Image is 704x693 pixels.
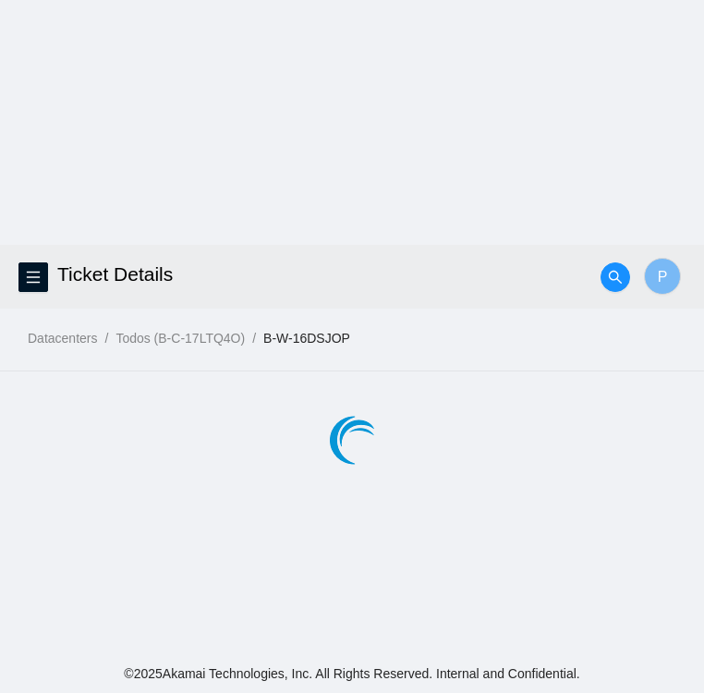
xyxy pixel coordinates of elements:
button: P [644,258,681,295]
span: search [601,270,629,285]
button: search [601,262,630,292]
a: Datacenters [28,331,97,346]
span: P [658,265,668,288]
span: / [104,331,108,346]
button: menu [18,262,48,292]
h2: Ticket Details [57,245,524,304]
a: B-W-16DSJOP [263,331,350,346]
span: menu [19,270,47,285]
a: Todos (B-C-17LTQ4O) [115,331,245,346]
span: / [252,331,256,346]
